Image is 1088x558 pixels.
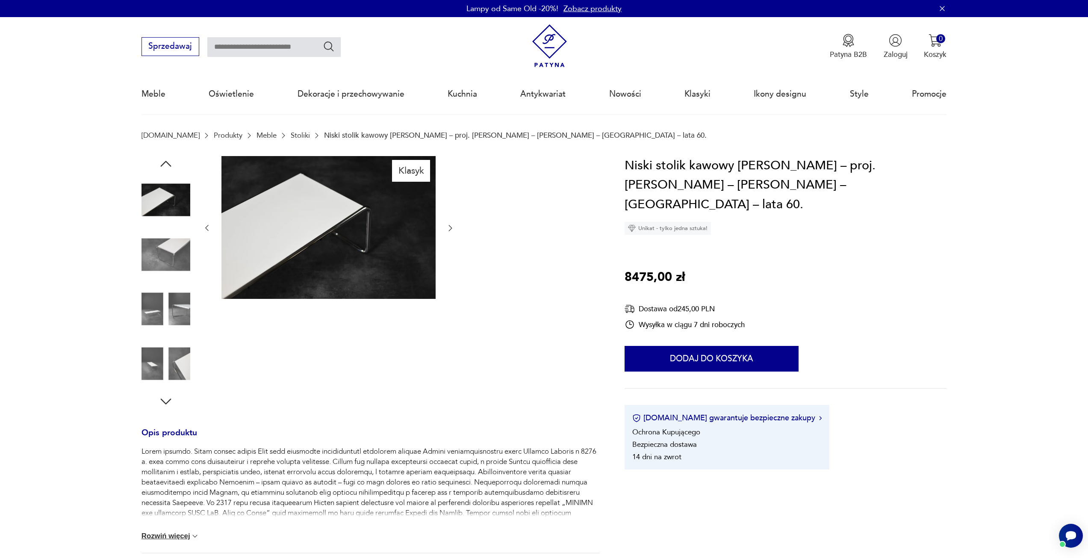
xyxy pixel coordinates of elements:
img: Patyna - sklep z meblami i dekoracjami vintage [528,24,571,68]
p: Zaloguj [884,50,908,59]
p: 8475,00 zł [625,268,685,287]
img: Zdjęcie produktu Niski stolik kawowy Laccio Kiga – proj. Marcel Breuer – Gavina – Włochy – lata 60. [142,285,190,334]
a: Dekoracje i przechowywanie [298,74,404,114]
div: Unikat - tylko jedna sztuka! [625,222,711,235]
h3: Opis produktu [142,430,600,447]
img: Zdjęcie produktu Niski stolik kawowy Laccio Kiga – proj. Marcel Breuer – Gavina – Włochy – lata 60. [142,339,190,388]
a: Klasyki [684,74,711,114]
a: Sprzedawaj [142,44,199,50]
li: Ochrona Kupującego [632,427,700,437]
button: Dodaj do koszyka [625,346,799,372]
li: Bezpieczna dostawa [632,440,697,449]
p: Koszyk [924,50,946,59]
div: 0 [936,34,945,43]
li: 14 dni na zwrot [632,452,681,462]
a: Stoliki [291,131,310,139]
a: Antykwariat [520,74,566,114]
button: [DOMAIN_NAME] gwarantuje bezpieczne zakupy [632,413,822,423]
p: Lampy od Same Old -20%! [466,3,558,14]
img: Zdjęcie produktu Niski stolik kawowy Laccio Kiga – proj. Marcel Breuer – Gavina – Włochy – lata 60. [142,230,190,279]
a: [DOMAIN_NAME] [142,131,200,139]
div: Dostawa od 245,00 PLN [625,304,745,314]
button: Rozwiń więcej [142,532,200,540]
img: chevron down [191,532,199,540]
img: Ikona medalu [842,34,855,47]
img: Ikona koszyka [929,34,942,47]
button: Zaloguj [884,34,908,59]
a: Style [850,74,869,114]
a: Zobacz produkty [563,3,622,14]
h1: Niski stolik kawowy [PERSON_NAME] – proj. [PERSON_NAME] – [PERSON_NAME] – [GEOGRAPHIC_DATA] – lat... [625,156,946,215]
img: Ikona certyfikatu [632,414,641,422]
img: Ikona diamentu [628,224,636,232]
a: Nowości [609,74,641,114]
button: Szukaj [323,40,335,53]
a: Ikony designu [754,74,806,114]
button: Patyna B2B [830,34,867,59]
a: Meble [257,131,277,139]
p: Niski stolik kawowy [PERSON_NAME] – proj. [PERSON_NAME] – [PERSON_NAME] – [GEOGRAPHIC_DATA] – lat... [324,131,707,139]
button: 0Koszyk [924,34,946,59]
a: Produkty [214,131,242,139]
a: Promocje [912,74,946,114]
img: Ikonka użytkownika [889,34,902,47]
a: Ikona medaluPatyna B2B [830,34,867,59]
div: Klasyk [392,160,430,181]
button: Sprzedawaj [142,37,199,56]
div: Wysyłka w ciągu 7 dni roboczych [625,319,745,330]
img: Ikona dostawy [625,304,635,314]
a: Kuchnia [448,74,477,114]
p: Patyna B2B [830,50,867,59]
iframe: Smartsupp widget button [1059,524,1083,548]
a: Oświetlenie [209,74,254,114]
img: Zdjęcie produktu Niski stolik kawowy Laccio Kiga – proj. Marcel Breuer – Gavina – Włochy – lata 60. [221,156,436,299]
img: Ikona strzałki w prawo [819,416,822,420]
img: Zdjęcie produktu Niski stolik kawowy Laccio Kiga – proj. Marcel Breuer – Gavina – Włochy – lata 60. [142,176,190,224]
a: Meble [142,74,165,114]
